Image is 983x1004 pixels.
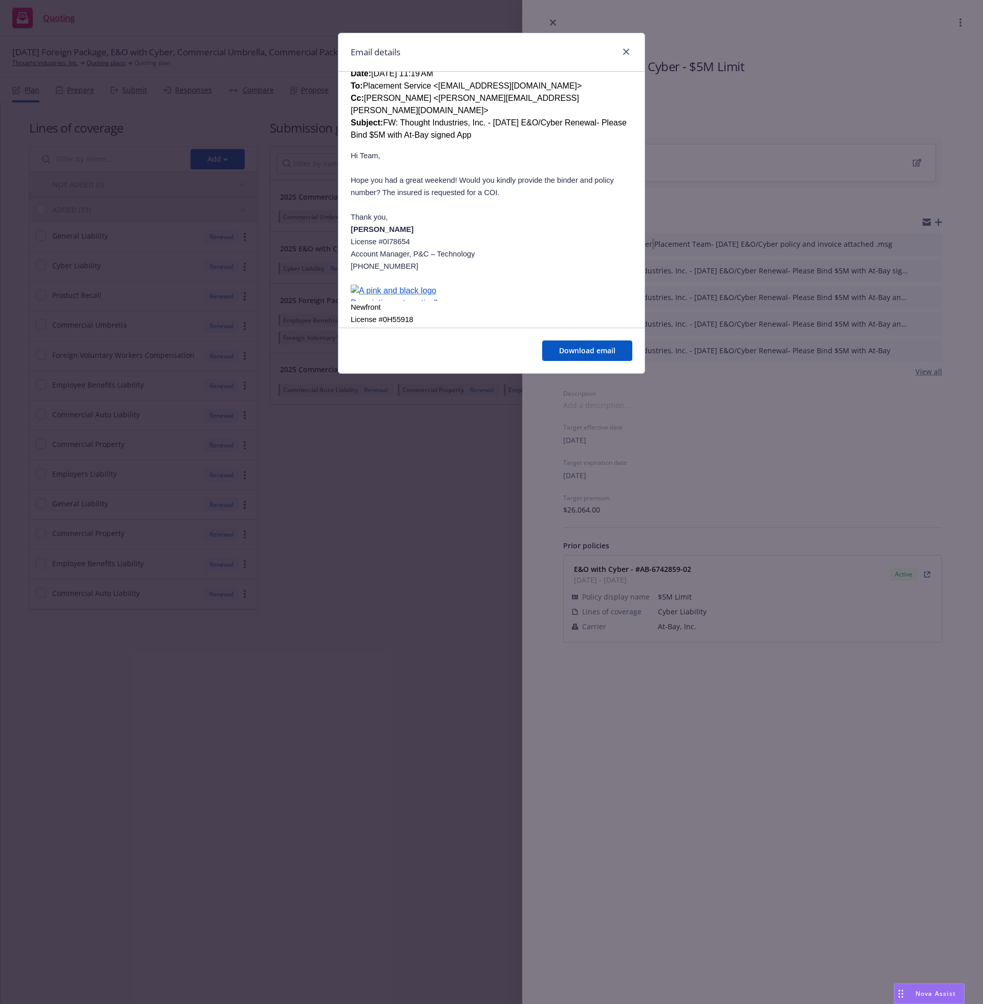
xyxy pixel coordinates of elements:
span: Nova Assist [915,989,956,998]
a: A pink and black logo Description automatically generated [351,285,632,301]
button: Download email [542,340,632,361]
div: Drag to move [894,984,907,1003]
button: Nova Assist [894,984,965,1004]
span: Download email [559,346,615,355]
